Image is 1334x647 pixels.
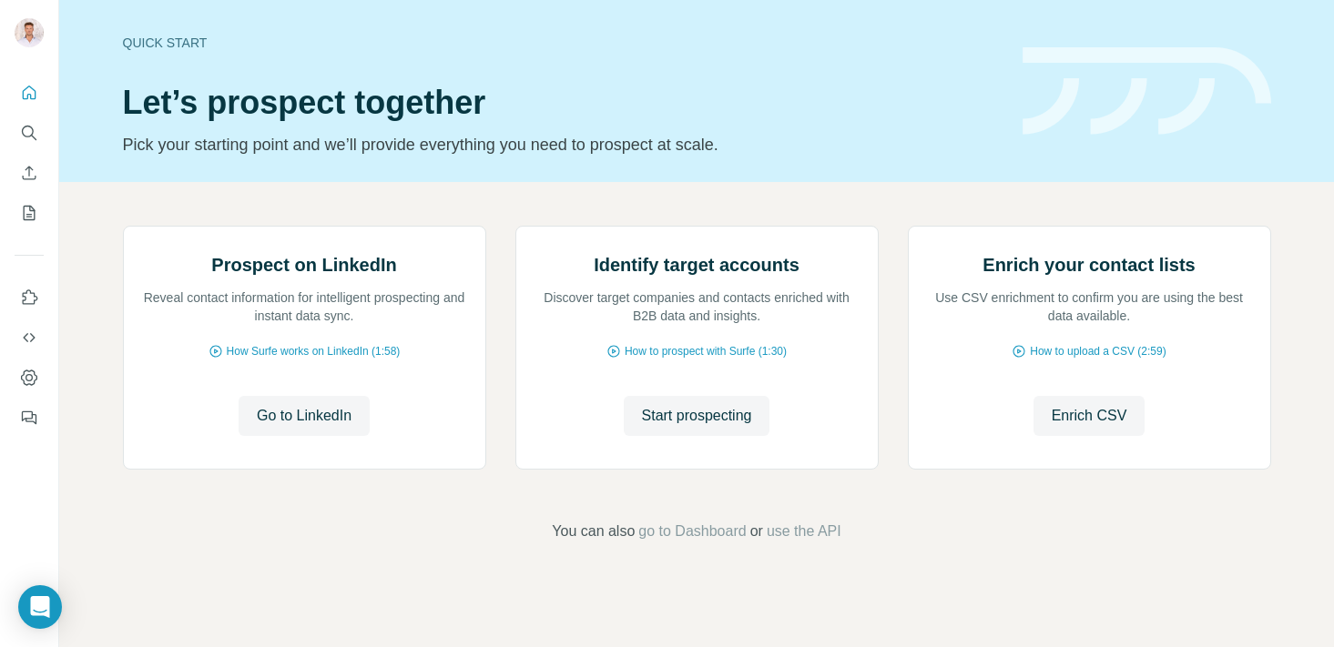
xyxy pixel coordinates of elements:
[983,252,1195,278] h2: Enrich your contact lists
[624,396,770,436] button: Start prospecting
[15,18,44,47] img: Avatar
[535,288,860,325] p: Discover target companies and contacts enriched with B2B data and insights.
[638,521,746,542] button: go to Dashboard
[594,252,799,278] h2: Identify target accounts
[227,343,401,359] span: How Surfe works on LinkedIn (1:58)
[15,401,44,434] button: Feedback
[123,85,1001,121] h1: Let’s prospect together
[1030,343,1166,359] span: How to upload a CSV (2:59)
[1034,396,1146,436] button: Enrich CSV
[123,34,1001,52] div: Quick start
[142,288,467,325] p: Reveal contact information for intelligent prospecting and instant data sync.
[15,361,44,394] button: Dashboard
[257,405,351,427] span: Go to LinkedIn
[211,252,396,278] h2: Prospect on LinkedIn
[18,585,62,629] div: Open Intercom Messenger
[15,197,44,229] button: My lists
[750,521,763,542] span: or
[15,157,44,189] button: Enrich CSV
[927,288,1252,325] p: Use CSV enrichment to confirm you are using the best data available.
[1023,47,1271,136] img: banner
[642,405,752,427] span: Start prospecting
[123,132,1001,157] p: Pick your starting point and we’ll provide everything you need to prospect at scale.
[239,396,370,436] button: Go to LinkedIn
[15,116,44,149] button: Search
[767,521,841,542] button: use the API
[15,76,44,109] button: Quick start
[1052,405,1127,427] span: Enrich CSV
[15,281,44,314] button: Use Surfe on LinkedIn
[15,321,44,354] button: Use Surfe API
[625,343,787,359] span: How to prospect with Surfe (1:30)
[552,521,635,542] span: You can also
